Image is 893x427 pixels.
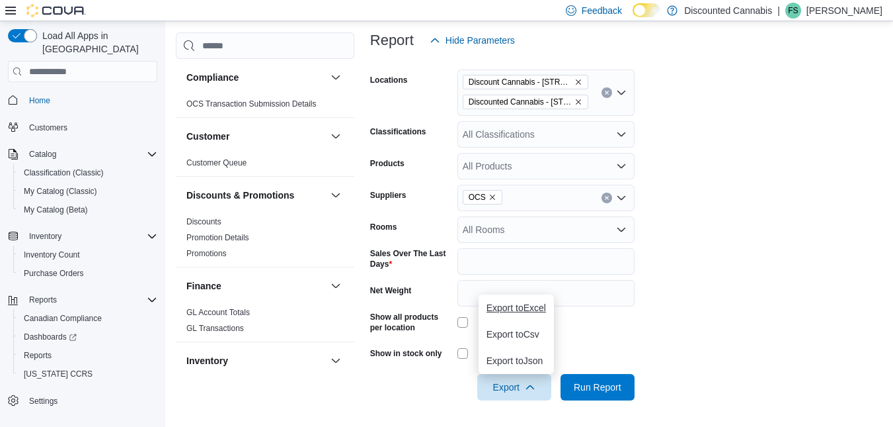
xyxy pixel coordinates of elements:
span: Classification (Classic) [24,167,104,178]
h3: Finance [186,279,221,293]
button: Open list of options [616,129,627,140]
span: FS [788,3,798,19]
div: Finance [176,305,354,342]
a: Inventory Count [19,247,85,263]
span: Dashboards [24,332,77,342]
span: Dashboards [19,329,157,345]
button: My Catalog (Classic) [13,182,163,201]
span: Load All Apps in [GEOGRAPHIC_DATA] [37,29,157,56]
span: Reports [29,295,57,305]
a: Discounts [186,217,221,226]
button: Discounts & Promotions [186,189,325,202]
a: Purchase Orders [19,265,89,281]
button: Export toJson [479,348,554,374]
a: My Catalog (Beta) [19,202,93,218]
button: Export toCsv [479,321,554,348]
span: Reports [24,350,52,361]
button: Purchase Orders [13,264,163,283]
a: My Catalog (Classic) [19,183,102,199]
label: Show all products per location [370,312,452,333]
button: Remove Discount Cannabis - 229 St Clair Street ( Chatham ) from selection in this group [574,78,582,86]
span: OCS [463,190,502,205]
span: OCS [469,191,486,204]
span: Discounted Cannabis - [STREET_ADDRESS] ( Kitchener ) [469,95,572,109]
button: Finance [328,278,344,294]
span: Reports [19,348,157,363]
span: GL Account Totals [186,307,250,318]
span: Purchase Orders [24,268,84,279]
span: Export to Json [486,356,546,366]
a: OCS Transaction Submission Details [186,99,317,109]
p: | [777,3,780,19]
button: Open list of options [616,193,627,203]
span: Feedback [582,4,622,17]
span: Reports [24,292,157,308]
p: [PERSON_NAME] [806,3,882,19]
a: GL Transactions [186,324,244,333]
label: Sales Over The Last Days [370,248,452,269]
a: Settings [24,393,63,409]
button: Customers [3,118,163,137]
span: Export [485,374,543,401]
button: Clear input [602,193,612,203]
img: Cova [26,4,86,17]
button: Remove Discounted Cannabis - 809 Victoria St ( Kitchener ) from selection in this group [574,98,582,106]
h3: Discounts & Promotions [186,189,294,202]
h3: Inventory [186,354,228,367]
span: Settings [29,396,58,406]
label: Suppliers [370,190,407,201]
span: Customers [24,119,157,136]
button: My Catalog (Beta) [13,201,163,219]
span: Purchase Orders [19,265,157,281]
span: Customers [29,122,67,133]
span: My Catalog (Beta) [24,205,88,215]
span: Promotions [186,248,227,259]
span: [US_STATE] CCRS [24,369,93,379]
label: Show in stock only [370,348,442,359]
span: Discount Cannabis - [STREET_ADDRESS] [469,75,572,89]
button: Finance [186,279,325,293]
span: My Catalog (Classic) [24,186,97,197]
h3: Customer [186,130,229,143]
a: Home [24,93,56,109]
span: Export to Csv [486,329,546,340]
a: Promotions [186,249,227,258]
button: Customer [328,128,344,144]
p: Discounted Cannabis [684,3,772,19]
span: Inventory [24,228,157,244]
span: Run Report [574,381,621,394]
label: Rooms [370,222,397,232]
span: Dark Mode [633,17,633,18]
a: Reports [19,348,57,363]
button: Open list of options [616,161,627,171]
span: Settings [24,393,157,409]
a: Dashboards [19,329,82,345]
button: Inventory [24,228,67,244]
a: GL Account Totals [186,308,250,317]
span: Discount Cannabis - 229 St Clair Street ( Chatham ) [463,75,588,89]
span: Washington CCRS [19,366,157,382]
button: Catalog [24,146,61,162]
span: Inventory Count [19,247,157,263]
span: Canadian Compliance [19,310,157,326]
div: Customer [176,155,354,176]
button: Compliance [186,71,325,84]
input: Dark Mode [633,3,660,17]
span: Catalog [24,146,157,162]
a: Customers [24,120,73,136]
a: Classification (Classic) [19,165,109,181]
a: Dashboards [13,328,163,346]
button: Classification (Classic) [13,164,163,182]
span: Export to Excel [486,303,546,313]
button: Export [477,374,551,401]
div: Felix Saji [785,3,801,19]
button: Discounts & Promotions [328,187,344,203]
button: Inventory [3,227,163,246]
span: Canadian Compliance [24,313,102,324]
button: [US_STATE] CCRS [13,365,163,383]
a: Customer Queue [186,158,247,167]
h3: Report [370,32,414,48]
button: Reports [24,292,62,308]
span: My Catalog (Classic) [19,183,157,199]
a: [US_STATE] CCRS [19,366,98,382]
